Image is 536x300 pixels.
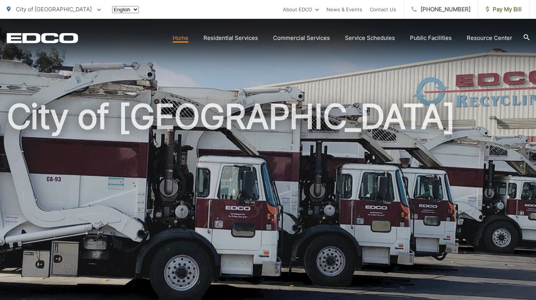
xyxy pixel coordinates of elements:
a: Service Schedules [345,34,395,43]
a: Contact Us [370,5,396,14]
a: Home [173,34,188,43]
a: About EDCO [283,5,319,14]
a: Residential Services [203,34,258,43]
a: News & Events [326,5,362,14]
a: Resource Center [467,34,512,43]
a: Public Facilities [410,34,452,43]
span: City of [GEOGRAPHIC_DATA] [16,6,92,13]
a: EDCD logo. Return to the homepage. [7,33,78,43]
select: Select a language [112,6,139,13]
a: Commercial Services [273,34,330,43]
span: Pay My Bill [486,5,522,14]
